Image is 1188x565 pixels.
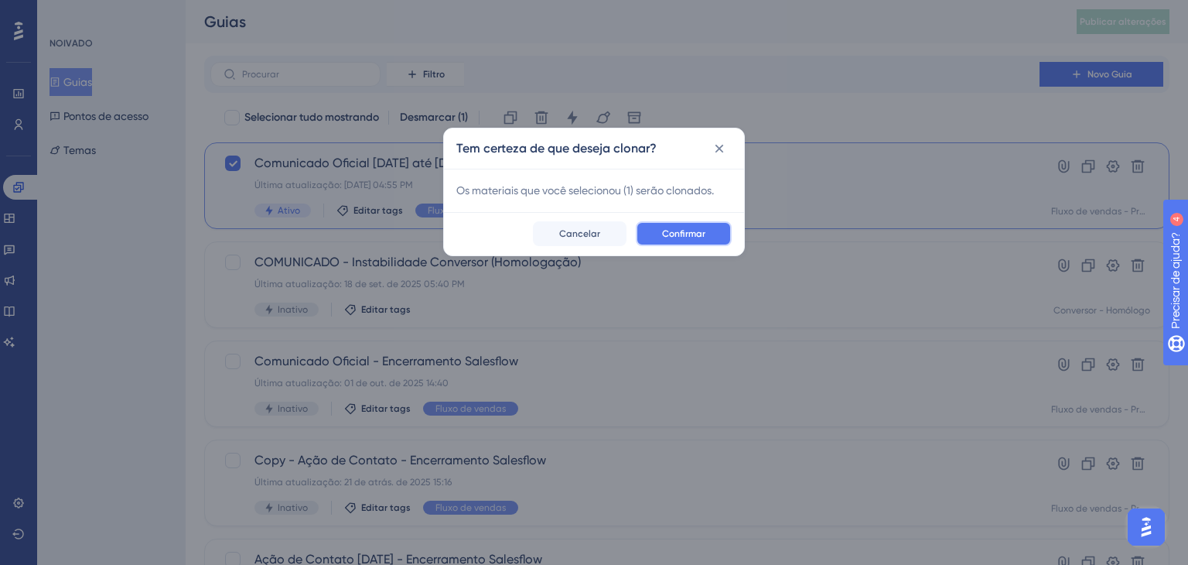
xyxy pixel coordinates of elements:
font: Precisar de ajuda? [36,7,133,19]
font: Cancelar [559,228,600,239]
font: Tem certeza de que deseja clonar? [456,141,657,156]
font: 1 [626,184,630,197]
font: Os materiais que você selecionou ( [456,184,626,197]
font: ) serão clonados. [630,184,714,197]
font: 4 [144,9,148,18]
font: Confirmar [662,228,705,239]
iframe: Iniciador do Assistente de IA do UserGuiding [1123,504,1169,550]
